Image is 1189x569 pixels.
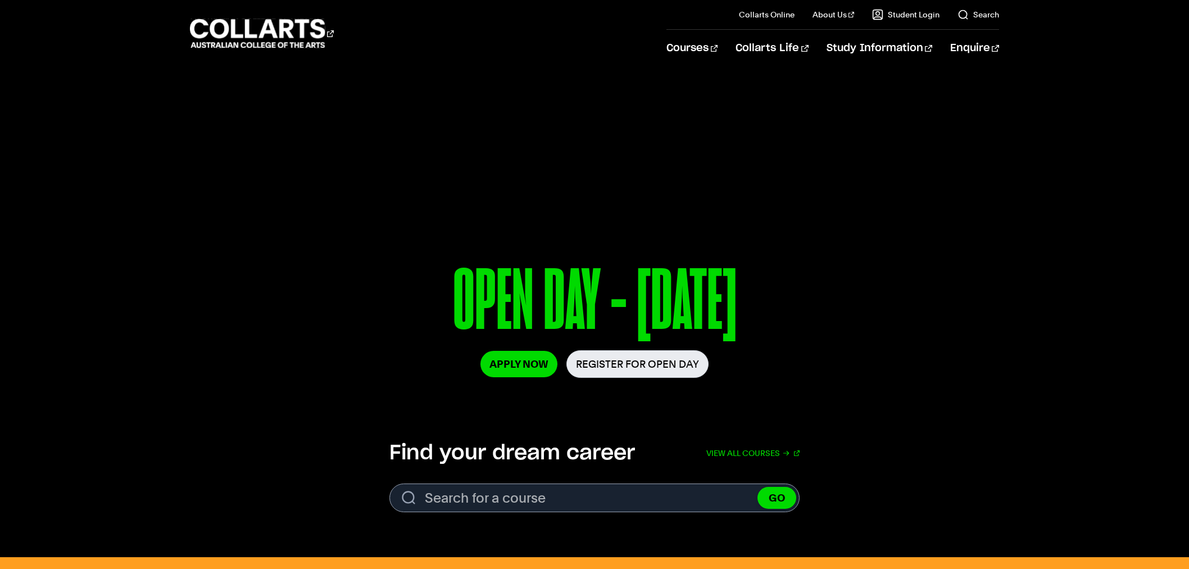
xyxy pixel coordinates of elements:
[706,441,800,466] a: View all courses
[291,258,898,350] p: OPEN DAY - [DATE]
[389,484,800,512] form: Search
[666,30,718,67] a: Courses
[957,9,999,20] a: Search
[813,9,854,20] a: About Us
[827,30,932,67] a: Study Information
[757,487,796,509] button: GO
[736,30,808,67] a: Collarts Life
[190,17,334,49] div: Go to homepage
[872,9,940,20] a: Student Login
[389,441,635,466] h2: Find your dream career
[566,350,709,378] a: Register for Open Day
[389,484,800,512] input: Search for a course
[480,351,557,377] a: Apply Now
[739,9,795,20] a: Collarts Online
[950,30,999,67] a: Enquire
